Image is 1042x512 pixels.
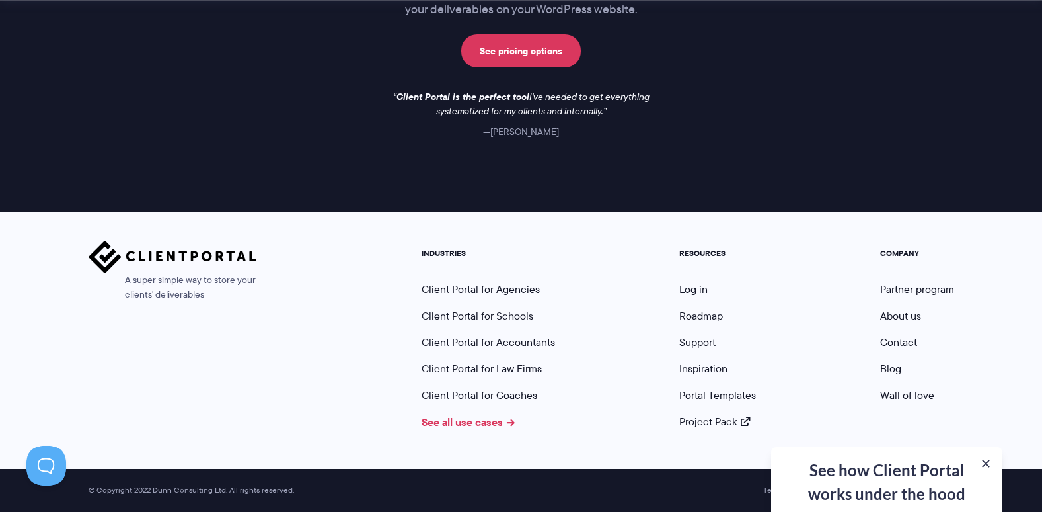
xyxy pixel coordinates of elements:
a: Contact [880,335,917,350]
a: Client Portal for Agencies [422,282,540,297]
a: Project Pack [679,414,751,429]
a: Client Portal for Coaches [422,388,537,403]
a: Client Portal for Accountants [422,335,555,350]
a: See pricing options [461,34,581,67]
a: Partner program [880,282,954,297]
h5: INDUSTRIES [422,249,555,258]
a: Log in [679,282,708,297]
h5: COMPANY [880,249,954,258]
a: About us [880,308,921,323]
iframe: Toggle Customer Support [26,446,66,486]
cite: [PERSON_NAME] [483,125,559,138]
h5: RESOURCES [679,249,756,258]
p: I've needed to get everything systematized for my clients and internally. [383,90,660,119]
a: See all use cases [422,414,515,430]
a: Client Portal for Schools [422,308,533,323]
a: Support [679,335,716,350]
span: A super simple way to store your clients' deliverables [89,273,256,302]
a: Roadmap [679,308,723,323]
strong: Client Portal is the perfect tool [396,89,529,104]
a: Client Portal for Law Firms [422,361,542,376]
a: Wall of love [880,388,934,403]
a: Blog [880,361,901,376]
a: Inspiration [679,361,727,376]
a: Terms & Conditions [763,486,832,495]
a: Portal Templates [679,388,756,403]
span: © Copyright 2022 Dunn Consulting Ltd. All rights reserved. [82,486,301,495]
